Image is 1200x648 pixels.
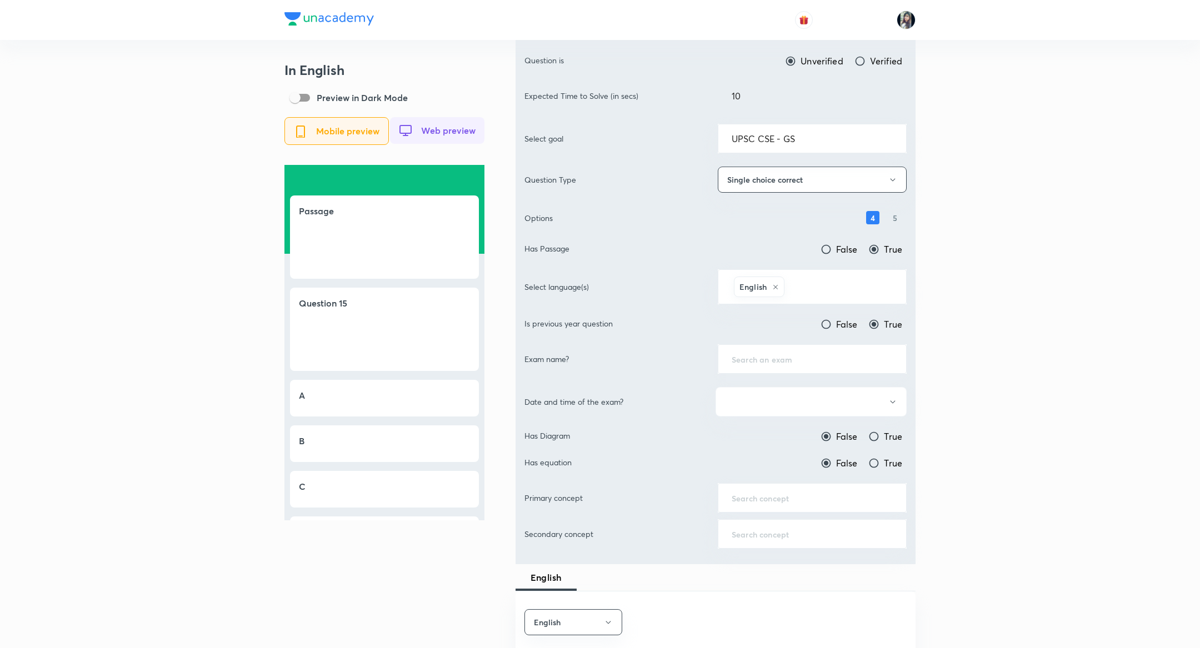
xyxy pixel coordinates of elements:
[524,430,570,443] p: Has Diagram
[897,11,916,29] img: Ragini Vishwakarma
[524,396,623,408] p: Date and time of the exam?
[284,12,374,26] img: Company Logo
[884,456,902,470] span: True
[900,533,902,535] button: Open
[524,492,583,504] p: Primary concept
[524,528,593,540] p: Secondary concept
[299,480,306,493] h5: C
[524,133,563,144] p: Select goal
[799,15,809,25] img: avatar
[299,389,305,402] h5: A
[900,286,902,288] button: Open
[739,281,767,293] h6: English
[524,90,638,102] p: Expected Time to Solve (in secs)
[524,318,613,331] p: Is previous year question
[718,82,906,110] input: in secs
[900,138,902,140] button: Open
[524,281,589,293] p: Select language(s)
[900,497,902,499] button: Open
[870,54,902,68] span: Verified
[522,571,570,584] span: English
[524,609,622,635] button: English
[900,358,902,360] button: Open
[524,456,572,470] p: Has equation
[421,125,476,135] span: Web preview
[299,434,304,448] h5: B
[284,62,484,78] h3: In English
[524,212,553,224] p: Options
[732,493,893,503] input: Search concept
[884,318,902,331] span: True
[795,11,813,29] button: avatar
[836,318,858,331] span: False
[299,204,470,218] h5: Passage
[836,243,858,256] span: False
[836,456,858,470] span: False
[732,133,893,144] input: Search goal
[317,91,408,104] p: Preview in Dark Mode
[888,211,902,224] h6: 5
[884,243,902,256] span: True
[299,297,470,310] h5: Question 15
[316,126,379,136] span: Mobile preview
[524,174,576,185] p: Question Type
[524,243,569,256] p: Has Passage
[524,54,564,68] p: Question is
[732,354,893,364] input: Search an exam
[836,430,858,443] span: False
[884,430,902,443] span: True
[801,54,843,68] span: Unverified
[866,211,879,224] h6: 4
[524,353,569,365] p: Exam name?
[718,167,907,193] button: Single choice correct
[284,12,374,28] a: Company Logo
[732,529,893,539] input: Search concept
